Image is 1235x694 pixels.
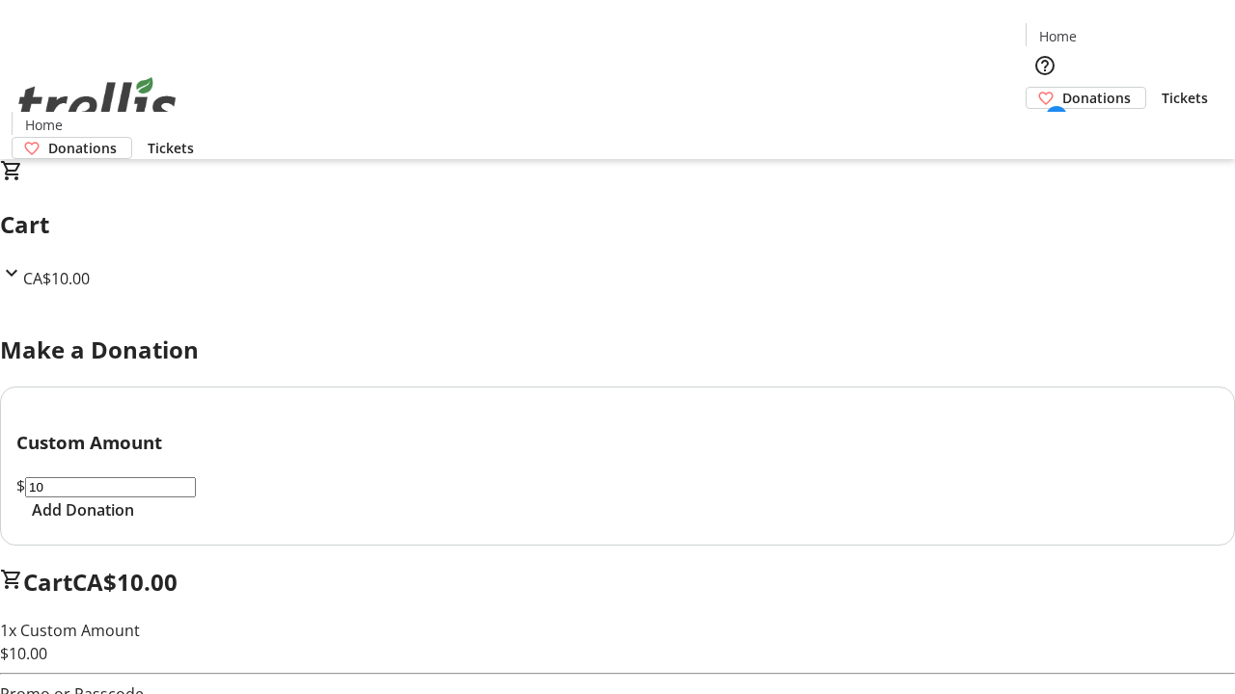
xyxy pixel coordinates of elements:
[12,137,132,159] a: Donations
[32,498,134,521] span: Add Donation
[25,115,63,135] span: Home
[16,475,25,496] span: $
[12,56,183,152] img: Orient E2E Organization QSe56VydQO's Logo
[16,498,150,521] button: Add Donation
[1026,46,1064,85] button: Help
[23,268,90,289] span: CA$10.00
[148,138,194,158] span: Tickets
[13,115,74,135] a: Home
[1062,88,1131,108] span: Donations
[25,477,196,497] input: Donation Amount
[72,566,178,598] span: CA$10.00
[1162,88,1208,108] span: Tickets
[1026,87,1146,109] a: Donations
[16,429,1219,456] h3: Custom Amount
[1026,109,1064,147] button: Cart
[1146,88,1223,108] a: Tickets
[1039,26,1077,46] span: Home
[132,138,209,158] a: Tickets
[48,138,117,158] span: Donations
[1027,26,1088,46] a: Home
